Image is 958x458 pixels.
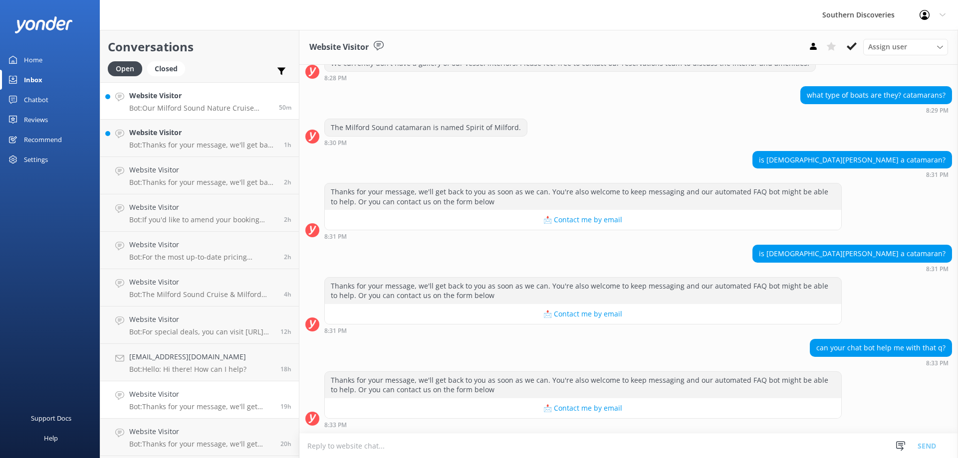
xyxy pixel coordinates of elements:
div: Chatbot [24,90,48,110]
p: Bot: Thanks for your message, we'll get back to you as soon as we can. You're also welcome to kee... [129,141,276,150]
span: 01:52pm 11-Aug-2025 (UTC +12:00) Pacific/Auckland [284,178,291,186]
span: 11:13am 11-Aug-2025 (UTC +12:00) Pacific/Auckland [284,290,291,299]
div: 08:31pm 10-Aug-2025 (UTC +12:00) Pacific/Auckland [324,327,842,334]
span: 01:08pm 11-Aug-2025 (UTC +12:00) Pacific/Auckland [284,253,291,261]
div: Closed [147,61,185,76]
div: Recommend [24,130,62,150]
div: Help [44,428,58,448]
div: Thanks for your message, we'll get back to you as soon as we can. You're also welcome to keep mes... [325,278,841,304]
a: Website VisitorBot:The Milford Sound Cruise & Milford Track Day Walk package offers two options f... [100,269,299,306]
strong: 8:33 PM [324,422,347,428]
strong: 8:30 PM [324,140,347,146]
strong: 8:29 PM [926,108,949,114]
span: 08:33pm 10-Aug-2025 (UTC +12:00) Pacific/Auckland [280,402,291,411]
p: Bot: Thanks for your message, we'll get back to you as soon as we can. You're also welcome to kee... [129,178,276,187]
div: Open [108,61,142,76]
h4: Website Visitor [129,277,276,288]
div: The Milford Sound catamaran is named Spirit of Milford. [325,119,527,136]
h4: Website Visitor [129,202,276,213]
p: Bot: If you'd like to amend your booking itinerary, please contact our reservations team at [EMAI... [129,215,276,224]
span: 03:15pm 11-Aug-2025 (UTC +12:00) Pacific/Auckland [279,103,291,112]
h4: Website Visitor [129,426,273,437]
div: Support Docs [31,408,71,428]
div: what type of boats are they? catamarans? [801,87,952,104]
span: 07:33pm 10-Aug-2025 (UTC +12:00) Pacific/Auckland [280,440,291,448]
strong: 8:31 PM [926,172,949,178]
div: 08:29pm 10-Aug-2025 (UTC +12:00) Pacific/Auckland [800,107,952,114]
a: Website VisitorBot:For special deals, you can visit [URL][DOMAIN_NAME]. You can also book the Que... [100,306,299,344]
p: Bot: The Milford Sound Cruise & Milford Track Day Walk package offers two options for the order o... [129,290,276,299]
div: 08:31pm 10-Aug-2025 (UTC +12:00) Pacific/Auckland [752,171,952,178]
div: Inbox [24,70,42,90]
h4: Website Visitor [129,389,273,400]
a: Closed [147,63,190,74]
div: is [DEMOGRAPHIC_DATA][PERSON_NAME] a catamaran? [753,152,952,168]
a: Website VisitorBot:For the most up-to-date pricing information on the Milford Sound Coach & Natur... [100,232,299,269]
div: 08:30pm 10-Aug-2025 (UTC +12:00) Pacific/Auckland [324,139,527,146]
a: Website VisitorBot:Thanks for your message, we'll get back to you as soon as we can. You're also ... [100,419,299,456]
h4: Website Visitor [129,314,273,325]
button: 📩 Contact me by email [325,398,841,418]
strong: 8:28 PM [324,75,347,81]
p: Bot: Thanks for your message, we'll get back to you as soon as we can. You're also welcome to kee... [129,402,273,411]
span: 02:24pm 11-Aug-2025 (UTC +12:00) Pacific/Auckland [284,141,291,149]
div: Settings [24,150,48,169]
button: 📩 Contact me by email [325,304,841,324]
p: Bot: For special deals, you can visit [URL][DOMAIN_NAME]. You can also book the Queenstown Wine T... [129,327,273,336]
div: 08:28pm 10-Aug-2025 (UTC +12:00) Pacific/Auckland [324,74,816,81]
strong: 8:31 PM [324,328,347,334]
div: Thanks for your message, we'll get back to you as soon as we can. You're also welcome to keep mes... [325,183,841,210]
h4: [EMAIL_ADDRESS][DOMAIN_NAME] [129,351,246,362]
img: yonder-white-logo.png [15,16,72,33]
h4: Website Visitor [129,90,271,101]
strong: 8:33 PM [926,360,949,366]
a: Open [108,63,147,74]
a: Website VisitorBot:If you'd like to amend your booking itinerary, please contact our reservations... [100,194,299,232]
strong: 8:31 PM [324,234,347,240]
div: Reviews [24,110,48,130]
p: Bot: Hello: Hi there! How can I help? [129,365,246,374]
span: Assign user [868,41,907,52]
div: Assign User [863,39,948,55]
div: is [DEMOGRAPHIC_DATA][PERSON_NAME] a catamaran? [753,245,952,262]
h2: Conversations [108,37,291,56]
a: Website VisitorBot:Thanks for your message, we'll get back to you as soon as we can. You're also ... [100,381,299,419]
p: Bot: Our Milford Sound Nature Cruise offers a 'To Kai' Buffet with fresh seasonal dishes, availab... [129,104,271,113]
div: Thanks for your message, we'll get back to you as soon as we can. You're also welcome to keep mes... [325,372,841,398]
button: 📩 Contact me by email [325,210,841,230]
strong: 8:31 PM [926,266,949,272]
div: can your chat bot help me with that q? [810,339,952,356]
div: 08:31pm 10-Aug-2025 (UTC +12:00) Pacific/Auckland [752,265,952,272]
h4: Website Visitor [129,127,276,138]
div: 08:31pm 10-Aug-2025 (UTC +12:00) Pacific/Auckland [324,233,842,240]
a: [EMAIL_ADDRESS][DOMAIN_NAME]Bot:Hello: Hi there! How can I help?18h [100,344,299,381]
p: Bot: For the most up-to-date pricing information on the Milford Sound Coach & Nature Cruise, incl... [129,253,276,262]
h4: Website Visitor [129,239,276,250]
p: Bot: Thanks for your message, we'll get back to you as soon as we can. You're also welcome to kee... [129,440,273,449]
h4: Website Visitor [129,164,276,175]
a: Website VisitorBot:Thanks for your message, we'll get back to you as soon as we can. You're also ... [100,120,299,157]
h3: Website Visitor [309,41,369,54]
div: 08:33pm 10-Aug-2025 (UTC +12:00) Pacific/Auckland [810,359,952,366]
span: 01:48pm 11-Aug-2025 (UTC +12:00) Pacific/Auckland [284,215,291,224]
span: 03:21am 11-Aug-2025 (UTC +12:00) Pacific/Auckland [280,327,291,336]
div: 08:33pm 10-Aug-2025 (UTC +12:00) Pacific/Auckland [324,421,842,428]
div: Home [24,50,42,70]
a: Website VisitorBot:Thanks for your message, we'll get back to you as soon as we can. You're also ... [100,157,299,194]
a: Website VisitorBot:Our Milford Sound Nature Cruise offers a 'To Kai' Buffet with fresh seasonal d... [100,82,299,120]
span: 09:47pm 10-Aug-2025 (UTC +12:00) Pacific/Auckland [280,365,291,373]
